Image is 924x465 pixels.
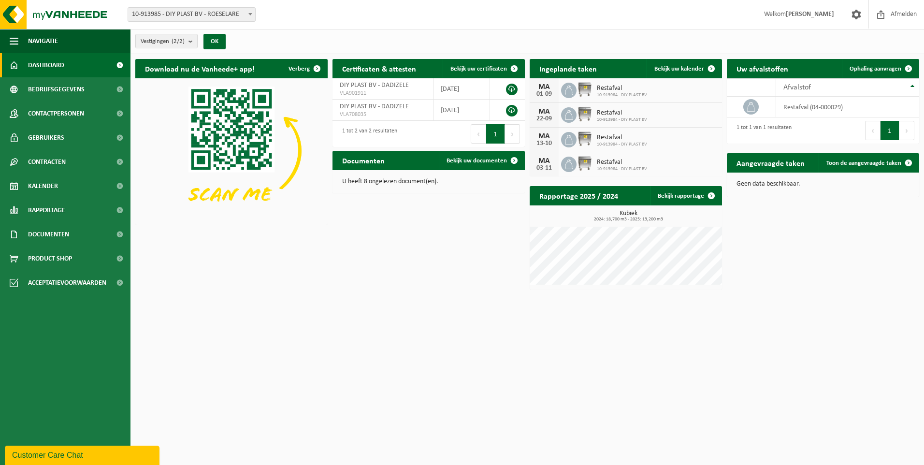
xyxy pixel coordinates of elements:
[340,111,426,118] span: VLA708035
[577,81,593,98] img: WB-1100-GAL-GY-02
[727,153,814,172] h2: Aangevraagde taken
[172,38,185,44] count: (2/2)
[135,34,198,48] button: Vestigingen(2/2)
[5,444,161,465] iframe: chat widget
[28,198,65,222] span: Rapportage
[732,120,792,141] div: 1 tot 1 van 1 resultaten
[28,174,58,198] span: Kalender
[28,102,84,126] span: Contactpersonen
[577,155,593,172] img: WB-1100-GAL-GY-02
[135,59,264,78] h2: Download nu de Vanheede+ app!
[28,126,64,150] span: Gebruikers
[727,59,798,78] h2: Uw afvalstoffen
[534,83,554,91] div: MA
[135,78,328,223] img: Download de VHEPlus App
[597,134,647,142] span: Restafval
[340,103,409,110] span: DIY PLAST BV - DADIZELE
[281,59,327,78] button: Verberg
[647,59,721,78] a: Bekijk uw kalender
[899,121,914,140] button: Next
[28,271,106,295] span: Acceptatievoorwaarden
[597,117,647,123] span: 10-913984 - DIY PLAST BV
[28,247,72,271] span: Product Shop
[577,106,593,122] img: WB-1100-GAL-GY-02
[534,210,722,222] h3: Kubiek
[597,109,647,117] span: Restafval
[289,66,310,72] span: Verberg
[786,11,834,18] strong: [PERSON_NAME]
[597,159,647,166] span: Restafval
[433,100,490,121] td: [DATE]
[28,53,64,77] span: Dashboard
[439,151,524,170] a: Bekijk uw documenten
[332,59,426,78] h2: Certificaten & attesten
[128,8,255,21] span: 10-913985 - DIY PLAST BV - ROESELARE
[826,160,901,166] span: Toon de aangevraagde taken
[597,92,647,98] span: 10-913984 - DIY PLAST BV
[530,59,606,78] h2: Ingeplande taken
[340,82,409,89] span: DIY PLAST BV - DADIZELE
[530,186,628,205] h2: Rapportage 2025 / 2024
[534,217,722,222] span: 2024: 18,700 m3 - 2025: 13,200 m3
[783,84,811,91] span: Afvalstof
[577,131,593,147] img: WB-1100-GAL-GY-02
[141,34,185,49] span: Vestigingen
[450,66,507,72] span: Bekijk uw certificaten
[203,34,226,49] button: OK
[471,124,486,144] button: Previous
[881,121,899,140] button: 1
[28,150,66,174] span: Contracten
[534,165,554,172] div: 03-11
[28,222,69,247] span: Documenten
[342,178,515,185] p: U heeft 8 ongelezen document(en).
[776,97,919,117] td: restafval (04-000029)
[486,124,505,144] button: 1
[654,66,704,72] span: Bekijk uw kalender
[650,186,721,205] a: Bekijk rapportage
[433,78,490,100] td: [DATE]
[332,151,394,170] h2: Documenten
[128,7,256,22] span: 10-913985 - DIY PLAST BV - ROESELARE
[842,59,918,78] a: Ophaling aanvragen
[865,121,881,140] button: Previous
[443,59,524,78] a: Bekijk uw certificaten
[597,142,647,147] span: 10-913984 - DIY PLAST BV
[850,66,901,72] span: Ophaling aanvragen
[819,153,918,173] a: Toon de aangevraagde taken
[534,157,554,165] div: MA
[505,124,520,144] button: Next
[534,116,554,122] div: 22-09
[447,158,507,164] span: Bekijk uw documenten
[597,166,647,172] span: 10-913984 - DIY PLAST BV
[597,85,647,92] span: Restafval
[28,77,85,102] span: Bedrijfsgegevens
[534,108,554,116] div: MA
[534,132,554,140] div: MA
[534,91,554,98] div: 01-09
[534,140,554,147] div: 13-10
[736,181,910,188] p: Geen data beschikbaar.
[340,89,426,97] span: VLA901911
[28,29,58,53] span: Navigatie
[337,123,397,145] div: 1 tot 2 van 2 resultaten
